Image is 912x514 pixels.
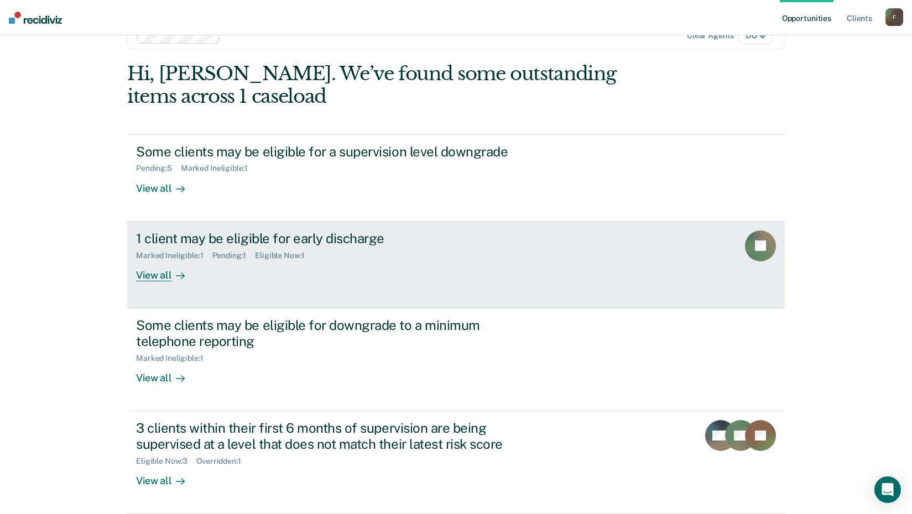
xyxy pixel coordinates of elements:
div: View all [136,363,198,384]
div: Some clients may be eligible for downgrade to a minimum telephone reporting [136,317,524,349]
div: Marked Ineligible : 1 [136,354,212,363]
div: 1 client may be eligible for early discharge [136,230,524,246]
img: Recidiviz [9,12,62,24]
div: View all [136,173,198,195]
span: D8 [738,27,773,44]
button: F [885,8,903,26]
div: Some clients may be eligible for a supervision level downgrade [136,144,524,160]
div: View all [136,260,198,281]
div: Marked Ineligible : 1 [136,251,212,260]
div: 3 clients within their first 6 months of supervision are being supervised at a level that does no... [136,420,524,452]
div: Eligible Now : 3 [136,457,196,466]
div: Pending : 5 [136,164,181,173]
div: Overridden : 1 [196,457,249,466]
a: 3 clients within their first 6 months of supervision are being supervised at a level that does no... [127,411,785,514]
a: 1 client may be eligible for early dischargeMarked Ineligible:1Pending:1Eligible Now:1View all [127,222,785,308]
div: Open Intercom Messenger [874,476,901,503]
div: Eligible Now : 1 [255,251,314,260]
div: Pending : 1 [212,251,256,260]
a: Some clients may be eligible for a supervision level downgradePending:5Marked Ineligible:1View all [127,134,785,222]
a: Some clients may be eligible for downgrade to a minimum telephone reportingMarked Ineligible:1Vie... [127,308,785,411]
div: Hi, [PERSON_NAME]. We’ve found some outstanding items across 1 caseload [127,62,653,108]
div: Marked Ineligible : 1 [181,164,257,173]
div: View all [136,465,198,487]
